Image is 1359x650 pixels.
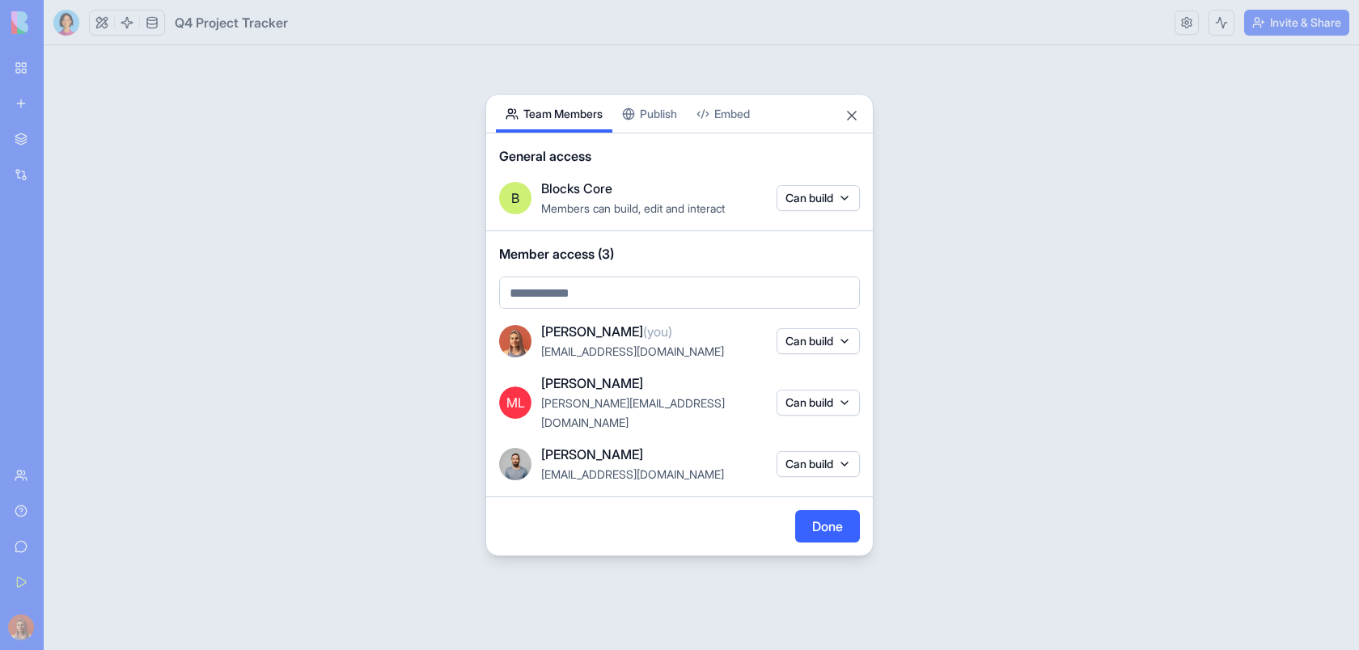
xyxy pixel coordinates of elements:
[499,244,860,264] span: Member access (3)
[643,323,672,340] span: (you)
[541,322,672,341] span: [PERSON_NAME]
[541,344,724,358] span: [EMAIL_ADDRESS][DOMAIN_NAME]
[541,374,643,393] span: [PERSON_NAME]
[499,325,531,357] img: Marina_gj5dtt.jpg
[777,451,860,477] button: Can build
[777,390,860,416] button: Can build
[844,108,860,124] button: Close
[777,185,860,211] button: Can build
[499,386,531,419] span: ML
[541,179,612,198] span: Blocks Core
[795,510,860,542] button: Done
[541,445,643,464] span: [PERSON_NAME]
[499,146,860,166] span: General access
[541,467,724,481] span: [EMAIL_ADDRESS][DOMAIN_NAME]
[612,95,687,133] button: Publish
[541,396,725,429] span: [PERSON_NAME][EMAIL_ADDRESS][DOMAIN_NAME]
[777,328,860,354] button: Can build
[496,95,612,133] button: Team Members
[499,448,531,480] img: image_123650291_bsq8ao.jpg
[541,201,725,215] span: Members can build, edit and interact
[511,188,519,208] span: B
[687,95,760,133] button: Embed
